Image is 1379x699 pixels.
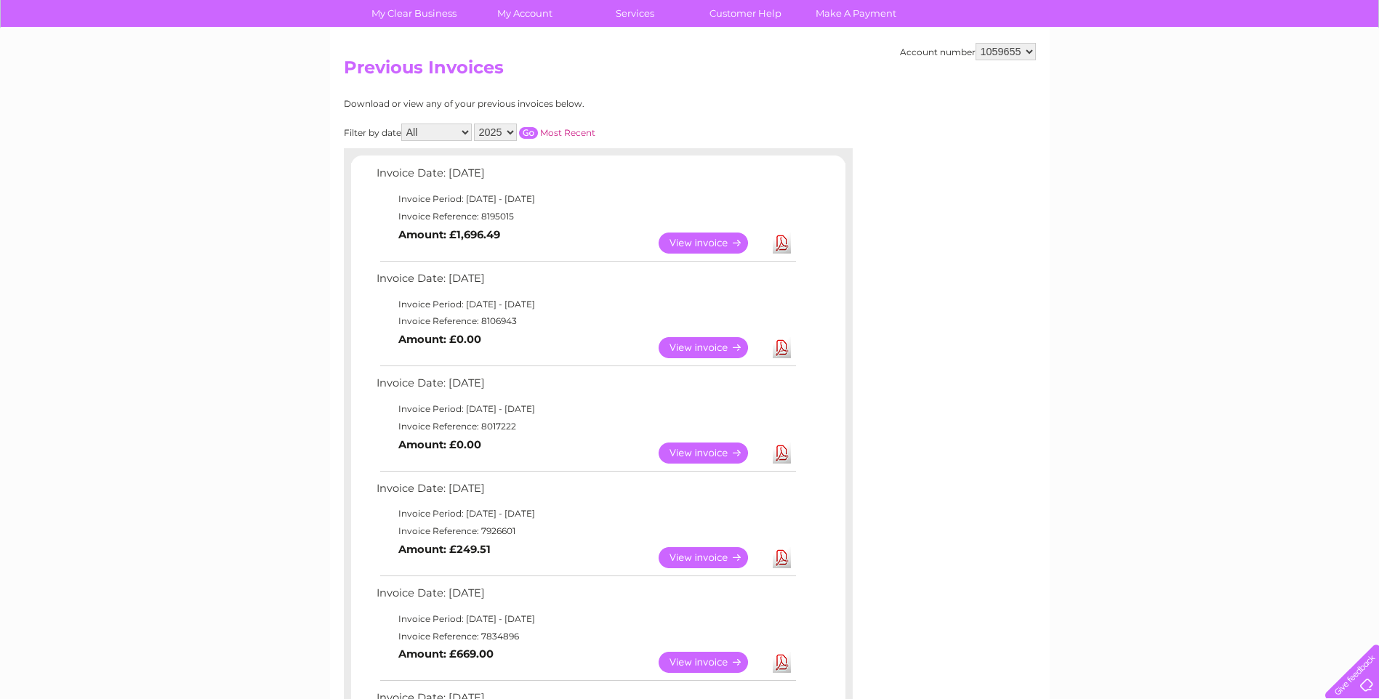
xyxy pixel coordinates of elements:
a: Download [773,337,791,358]
img: logo.png [48,38,122,82]
td: Invoice Date: [DATE] [373,479,798,506]
h2: Previous Invoices [344,57,1036,85]
div: Account number [900,43,1036,60]
td: Invoice Reference: 7834896 [373,628,798,645]
td: Invoice Reference: 8017222 [373,418,798,435]
td: Invoice Period: [DATE] - [DATE] [373,505,798,522]
a: Telecoms [1200,62,1244,73]
a: Contact [1282,62,1318,73]
td: Invoice Reference: 8106943 [373,312,798,330]
td: Invoice Date: [DATE] [373,269,798,296]
td: Invoice Reference: 8195015 [373,208,798,225]
td: Invoice Date: [DATE] [373,163,798,190]
div: Clear Business is a trading name of Verastar Limited (registered in [GEOGRAPHIC_DATA] No. 3667643... [347,8,1034,70]
a: Blog [1253,62,1274,73]
a: Energy [1159,62,1191,73]
a: Log out [1331,62,1365,73]
a: Download [773,547,791,568]
a: Download [773,443,791,464]
a: Download [773,233,791,254]
td: Invoice Period: [DATE] - [DATE] [373,400,798,418]
a: View [659,547,765,568]
b: Amount: £1,696.49 [398,228,500,241]
b: Amount: £0.00 [398,333,481,346]
b: Amount: £0.00 [398,438,481,451]
td: Invoice Period: [DATE] - [DATE] [373,610,798,628]
b: Amount: £669.00 [398,647,494,660]
a: View [659,337,765,358]
div: Filter by date [344,124,725,141]
a: 0333 014 3131 [1105,7,1205,25]
a: Water [1123,62,1151,73]
td: Invoice Date: [DATE] [373,583,798,610]
td: Invoice Period: [DATE] - [DATE] [373,190,798,208]
td: Invoice Period: [DATE] - [DATE] [373,296,798,313]
div: Download or view any of your previous invoices below. [344,99,725,109]
a: View [659,443,765,464]
td: Invoice Reference: 7926601 [373,522,798,540]
a: View [659,233,765,254]
a: Most Recent [540,127,595,138]
td: Invoice Date: [DATE] [373,373,798,400]
a: Download [773,652,791,673]
b: Amount: £249.51 [398,543,491,556]
a: View [659,652,765,673]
